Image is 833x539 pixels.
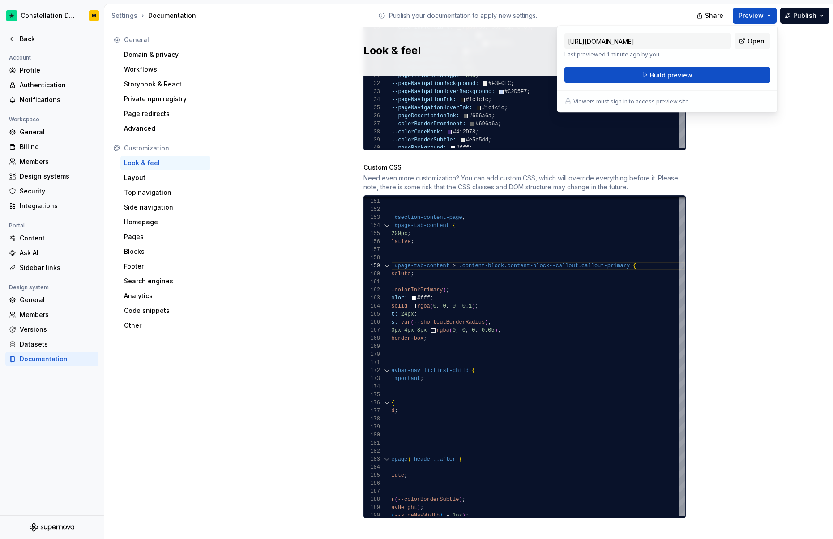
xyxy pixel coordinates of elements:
[124,277,207,286] div: Search engines
[124,218,207,227] div: Homepage
[392,97,456,103] span: --pageNavigationInk:
[392,113,459,119] span: --pageDescriptionInk:
[5,246,98,260] a: Ask AI
[391,327,401,334] span: 0px
[423,335,427,342] span: ;
[5,154,98,169] a: Members
[20,310,95,319] div: Members
[20,157,95,166] div: Members
[417,505,420,511] span: )
[453,327,456,334] span: 0
[404,327,414,334] span: 4px
[378,368,420,374] span: ul.navbar-nav
[120,215,210,229] a: Homepage
[527,89,530,95] span: ;
[388,231,407,237] span: 1200px
[389,11,537,20] p: Publish your documentation to apply new settings.
[739,11,764,20] span: Preview
[120,92,210,106] a: Private npm registry
[364,415,380,423] div: 178
[420,505,423,511] span: ;
[394,513,440,519] span: --sideNavWidth
[5,32,98,46] a: Back
[120,318,210,333] a: Other
[564,67,770,83] button: Build preview
[364,512,380,520] div: 190
[5,78,98,92] a: Authentication
[453,263,456,269] span: >
[124,291,207,300] div: Analytics
[5,169,98,184] a: Design systems
[364,471,380,479] div: 185
[381,455,393,463] div: Click to collapse the range.
[5,261,98,275] a: Sidebar links
[364,455,380,463] div: 183
[504,105,508,111] span: ;
[504,89,527,95] span: #C2D5F7
[394,263,449,269] span: #page-tab-content
[482,327,495,334] span: 0.05
[573,98,690,105] p: Viewers must sign in to access preview site.
[392,81,478,87] span: --pageNavigationBackground:
[466,513,469,519] span: ;
[20,81,95,90] div: Authentication
[364,488,380,496] div: 187
[417,327,427,334] span: 8px
[364,222,380,230] div: 154
[20,128,95,137] div: General
[472,327,475,334] span: 0
[364,278,380,286] div: 161
[401,319,411,325] span: var
[5,231,98,245] a: Content
[5,52,34,63] div: Account
[417,295,430,301] span: #fff
[475,327,478,334] span: ,
[498,327,501,334] span: ;
[5,337,98,351] a: Datasets
[124,262,207,271] div: Footer
[391,513,394,519] span: (
[364,104,380,112] div: 35
[124,306,207,315] div: Code snippets
[124,144,207,153] div: Customization
[5,140,98,154] a: Billing
[364,431,380,439] div: 180
[5,125,98,139] a: General
[120,62,210,77] a: Workflows
[364,254,380,262] div: 158
[120,47,210,62] a: Domain & privacy
[111,11,212,20] div: Documentation
[462,496,466,503] span: ;
[120,304,210,318] a: Code snippets
[459,263,620,269] span: .content-block.content-block--callout.callout-prim
[453,129,475,135] span: #412D78
[364,391,380,399] div: 175
[407,456,410,462] span: )
[462,303,472,309] span: 0.1
[391,335,423,342] span: border-box
[459,496,462,503] span: )
[120,200,210,214] a: Side navigation
[120,259,210,274] a: Footer
[498,121,501,127] span: ;
[440,513,443,519] span: )
[120,77,210,91] a: Storybook & React
[20,34,95,43] div: Back
[364,496,380,504] div: 188
[381,399,393,407] div: Click to collapse the range.
[495,327,498,334] span: )
[120,289,210,303] a: Analytics
[410,239,414,245] span: ;
[20,66,95,75] div: Profile
[436,327,449,334] span: rgba
[364,96,380,104] div: 34
[748,37,765,46] span: Open
[124,232,207,241] div: Pages
[20,95,95,104] div: Notifications
[5,199,98,213] a: Integrations
[111,11,137,20] button: Settings
[410,271,414,277] span: ;
[5,184,98,198] a: Security
[120,274,210,288] a: Search engines
[120,230,210,244] a: Pages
